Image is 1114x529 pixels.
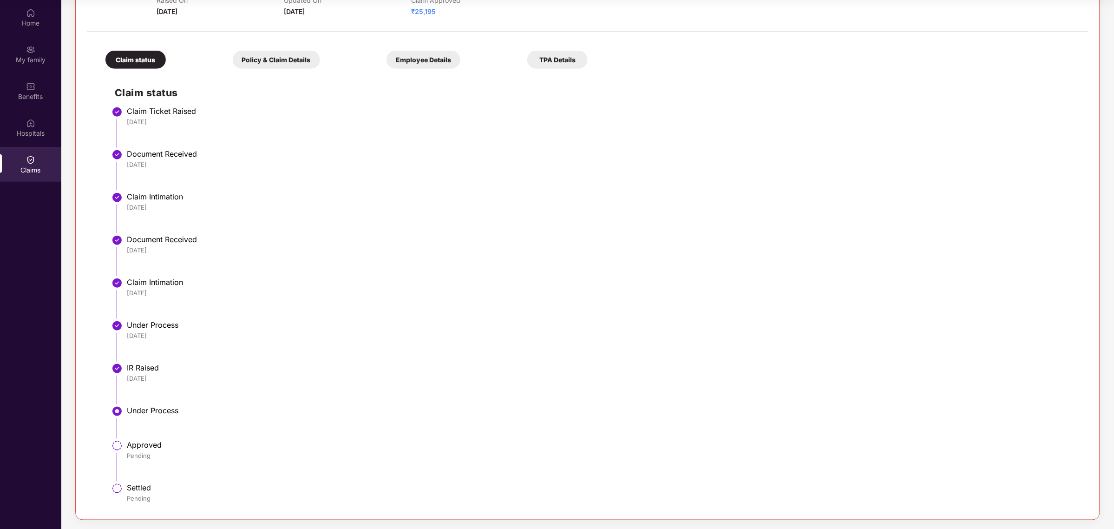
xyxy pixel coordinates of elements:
div: Claim Intimation [127,278,1079,287]
div: [DATE] [127,118,1079,126]
div: [DATE] [127,289,1079,297]
div: Approved [127,440,1079,450]
img: svg+xml;base64,PHN2ZyBpZD0iU3RlcC1QZW5kaW5nLTMyeDMyIiB4bWxucz0iaHR0cDovL3d3dy53My5vcmcvMjAwMC9zdm... [111,440,123,451]
div: Under Process [127,406,1079,415]
img: svg+xml;base64,PHN2ZyBpZD0iU3RlcC1Eb25lLTMyeDMyIiB4bWxucz0iaHR0cDovL3d3dy53My5vcmcvMjAwMC9zdmciIH... [111,320,123,331]
img: svg+xml;base64,PHN2ZyBpZD0iU3RlcC1Eb25lLTMyeDMyIiB4bWxucz0iaHR0cDovL3d3dy53My5vcmcvMjAwMC9zdmciIH... [111,363,123,374]
div: Policy & Claim Details [233,51,320,69]
span: [DATE] [157,7,177,15]
img: svg+xml;base64,PHN2ZyBpZD0iSG9tZSIgeG1sbnM9Imh0dHA6Ly93d3cudzMub3JnLzIwMDAvc3ZnIiB3aWR0aD0iMjAiIG... [26,8,35,18]
div: [DATE] [127,160,1079,169]
img: svg+xml;base64,PHN2ZyBpZD0iU3RlcC1Eb25lLTMyeDMyIiB4bWxucz0iaHR0cDovL3d3dy53My5vcmcvMjAwMC9zdmciIH... [111,106,123,118]
img: svg+xml;base64,PHN2ZyBpZD0iU3RlcC1BY3RpdmUtMzJ4MzIiIHhtbG5zPSJodHRwOi8vd3d3LnczLm9yZy8yMDAwL3N2Zy... [111,406,123,417]
h2: Claim status [115,85,1079,100]
span: [DATE] [284,7,305,15]
div: Document Received [127,235,1079,244]
div: IR Raised [127,363,1079,372]
img: svg+xml;base64,PHN2ZyBpZD0iSG9zcGl0YWxzIiB4bWxucz0iaHR0cDovL3d3dy53My5vcmcvMjAwMC9zdmciIHdpZHRoPS... [26,119,35,128]
img: svg+xml;base64,PHN2ZyBpZD0iU3RlcC1Eb25lLTMyeDMyIiB4bWxucz0iaHR0cDovL3d3dy53My5vcmcvMjAwMC9zdmciIH... [111,235,123,246]
div: Settled [127,483,1079,492]
div: [DATE] [127,331,1079,340]
div: Document Received [127,149,1079,159]
span: ₹25,195 [412,7,436,15]
div: Claim Intimation [127,192,1079,201]
div: [DATE] [127,203,1079,212]
img: svg+xml;base64,PHN2ZyBpZD0iQmVuZWZpdHMiIHhtbG5zPSJodHRwOi8vd3d3LnczLm9yZy8yMDAwL3N2ZyIgd2lkdGg9Ij... [26,82,35,91]
div: Under Process [127,320,1079,330]
img: svg+xml;base64,PHN2ZyB3aWR0aD0iMjAiIGhlaWdodD0iMjAiIHZpZXdCb3g9IjAgMCAyMCAyMCIgZmlsbD0ibm9uZSIgeG... [26,45,35,54]
img: svg+xml;base64,PHN2ZyBpZD0iU3RlcC1Eb25lLTMyeDMyIiB4bWxucz0iaHR0cDovL3d3dy53My5vcmcvMjAwMC9zdmciIH... [111,149,123,160]
div: Employee Details [387,51,460,69]
div: TPA Details [527,51,588,69]
div: Pending [127,494,1079,503]
div: [DATE] [127,374,1079,383]
img: svg+xml;base64,PHN2ZyBpZD0iQ2xhaW0iIHhtbG5zPSJodHRwOi8vd3d3LnczLm9yZy8yMDAwL3N2ZyIgd2lkdGg9IjIwIi... [26,155,35,165]
img: svg+xml;base64,PHN2ZyBpZD0iU3RlcC1QZW5kaW5nLTMyeDMyIiB4bWxucz0iaHR0cDovL3d3dy53My5vcmcvMjAwMC9zdm... [111,483,123,494]
img: svg+xml;base64,PHN2ZyBpZD0iU3RlcC1Eb25lLTMyeDMyIiB4bWxucz0iaHR0cDovL3d3dy53My5vcmcvMjAwMC9zdmciIH... [111,278,123,289]
div: Claim Ticket Raised [127,106,1079,116]
div: Pending [127,451,1079,460]
div: [DATE] [127,246,1079,254]
div: Claim status [105,51,166,69]
img: svg+xml;base64,PHN2ZyBpZD0iU3RlcC1Eb25lLTMyeDMyIiB4bWxucz0iaHR0cDovL3d3dy53My5vcmcvMjAwMC9zdmciIH... [111,192,123,203]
